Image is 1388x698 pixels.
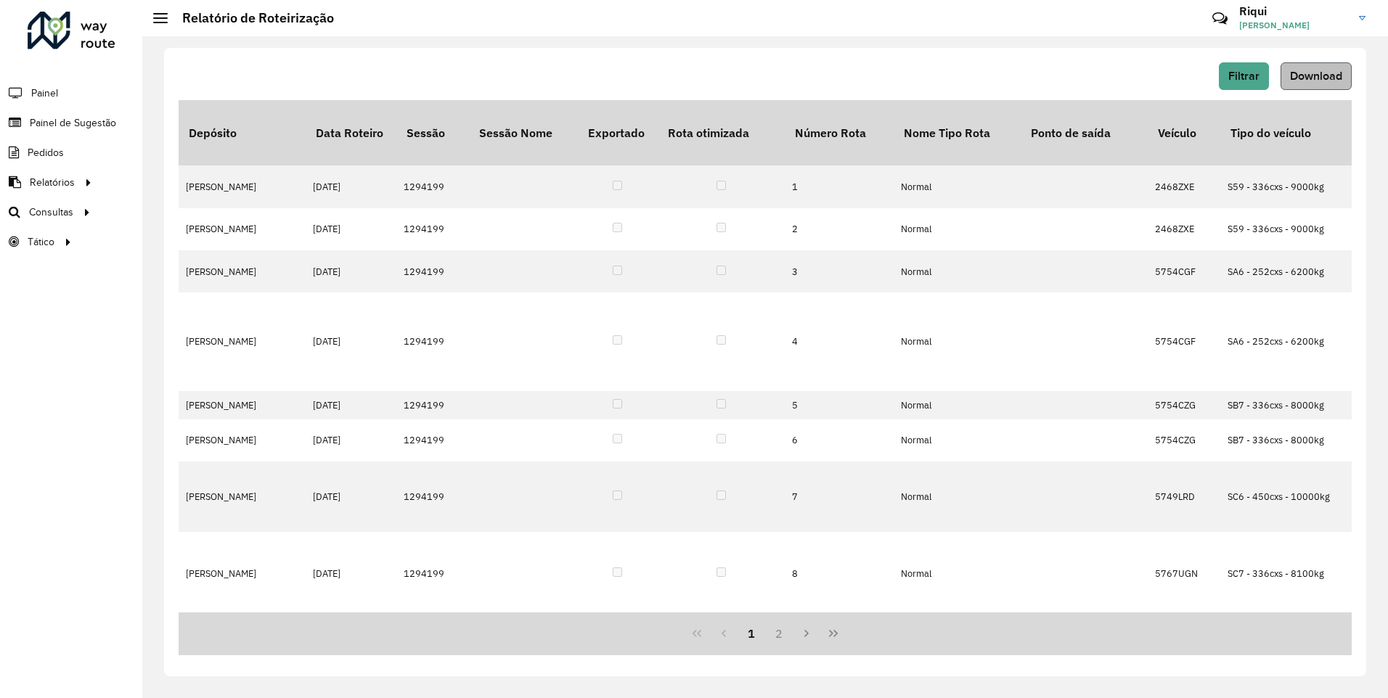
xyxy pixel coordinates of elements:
[1220,208,1347,250] td: S59 - 336cxs - 9000kg
[179,250,306,292] td: [PERSON_NAME]
[894,391,1021,419] td: Normal
[1148,208,1220,250] td: 2468ZXE
[1148,461,1220,532] td: 5749LRD
[1204,3,1236,34] a: Contato Rápido
[793,620,820,647] button: Next Page
[179,532,306,616] td: [PERSON_NAME]
[894,100,1021,165] th: Nome Tipo Rota
[1281,62,1352,90] button: Download
[785,461,894,532] td: 7
[179,461,306,532] td: [PERSON_NAME]
[396,250,469,292] td: 1294199
[396,100,469,165] th: Sessão
[894,461,1021,532] td: Normal
[1220,100,1347,165] th: Tipo do veículo
[785,165,894,208] td: 1
[1228,70,1260,82] span: Filtrar
[31,86,58,101] span: Painel
[306,391,396,419] td: [DATE]
[1148,532,1220,616] td: 5767UGN
[306,292,396,390] td: [DATE]
[894,165,1021,208] td: Normal
[30,175,75,190] span: Relatórios
[894,419,1021,461] td: Normal
[785,391,894,419] td: 5
[306,461,396,532] td: [DATE]
[179,208,306,250] td: [PERSON_NAME]
[1148,165,1220,208] td: 2468ZXE
[306,250,396,292] td: [DATE]
[785,292,894,390] td: 4
[894,292,1021,390] td: Normal
[1219,62,1269,90] button: Filtrar
[396,461,469,532] td: 1294199
[1148,100,1220,165] th: Veículo
[765,620,793,647] button: 2
[179,292,306,390] td: [PERSON_NAME]
[1148,292,1220,390] td: 5754CGF
[1220,250,1347,292] td: SA6 - 252cxs - 6200kg
[168,10,334,26] h2: Relatório de Roteirização
[1021,100,1148,165] th: Ponto de saída
[396,292,469,390] td: 1294199
[179,100,306,165] th: Depósito
[785,532,894,616] td: 8
[396,391,469,419] td: 1294199
[306,208,396,250] td: [DATE]
[1220,461,1347,532] td: SC6 - 450cxs - 10000kg
[396,208,469,250] td: 1294199
[1220,292,1347,390] td: SA6 - 252cxs - 6200kg
[396,165,469,208] td: 1294199
[28,234,54,250] span: Tático
[1148,250,1220,292] td: 5754CGF
[785,100,894,165] th: Número Rota
[785,419,894,461] td: 6
[306,100,396,165] th: Data Roteiro
[396,532,469,616] td: 1294199
[469,100,578,165] th: Sessão Nome
[1220,391,1347,419] td: SB7 - 336cxs - 8000kg
[658,100,785,165] th: Rota otimizada
[894,532,1021,616] td: Normal
[28,145,64,160] span: Pedidos
[1239,19,1348,32] span: [PERSON_NAME]
[29,205,73,220] span: Consultas
[894,250,1021,292] td: Normal
[306,165,396,208] td: [DATE]
[1220,165,1347,208] td: S59 - 336cxs - 9000kg
[1290,70,1342,82] span: Download
[785,208,894,250] td: 2
[1148,419,1220,461] td: 5754CZG
[785,250,894,292] td: 3
[578,100,658,165] th: Exportado
[306,532,396,616] td: [DATE]
[1220,532,1347,616] td: SC7 - 336cxs - 8100kg
[179,165,306,208] td: [PERSON_NAME]
[179,391,306,419] td: [PERSON_NAME]
[1148,391,1220,419] td: 5754CZG
[1220,419,1347,461] td: SB7 - 336cxs - 8000kg
[179,419,306,461] td: [PERSON_NAME]
[820,620,847,647] button: Last Page
[306,419,396,461] td: [DATE]
[738,620,765,647] button: 1
[894,208,1021,250] td: Normal
[30,115,116,131] span: Painel de Sugestão
[396,419,469,461] td: 1294199
[1239,4,1348,18] h3: Riqui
